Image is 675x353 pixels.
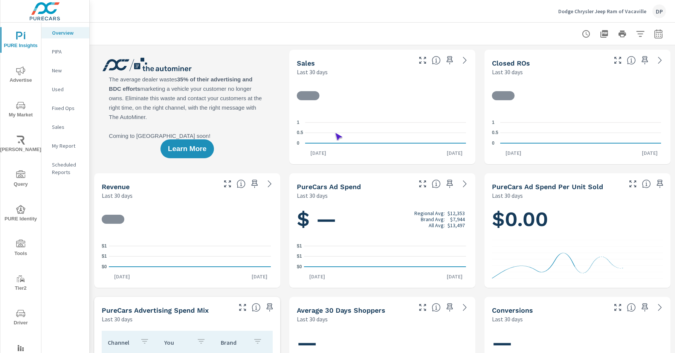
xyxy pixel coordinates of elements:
p: Last 30 days [297,315,328,324]
p: Used [52,86,83,93]
p: $12,353 [447,210,465,216]
a: See more details in report [459,54,471,66]
p: Scheduled Reports [52,161,83,176]
text: 0.5 [492,130,498,136]
div: Fixed Ops [41,102,89,114]
p: [DATE] [441,149,468,157]
p: Overview [52,29,83,37]
h5: PureCars Ad Spend [297,183,361,191]
p: Regional Avg: [414,210,445,216]
span: Learn More [168,145,206,152]
h1: $ — [297,206,468,232]
p: Last 30 days [492,315,523,324]
p: $7,944 [450,216,465,222]
h5: Closed ROs [492,59,530,67]
span: Save this to your personalized report [639,301,651,313]
h5: Revenue [102,183,130,191]
p: Brand Avg: [421,216,445,222]
span: Average cost of advertising per each vehicle sold at the dealer over the selected date range. The... [642,179,651,188]
span: Save this to your personalized report [444,178,456,190]
span: Tools [3,240,39,258]
button: Make Fullscreen [612,54,624,66]
div: My Report [41,140,89,151]
button: Print Report [615,26,630,41]
button: Select Date Range [651,26,666,41]
button: "Export Report to PDF" [597,26,612,41]
button: Make Fullscreen [221,178,234,190]
text: 1 [297,120,299,125]
div: PIPA [41,46,89,57]
h1: $0.00 [492,206,663,232]
p: Dodge Chrysler Jeep Ram of Vacaville [558,8,646,15]
p: My Report [52,142,83,150]
text: $1 [297,243,302,249]
p: Last 30 days [492,191,523,200]
p: All Avg: [429,222,445,228]
span: This table looks at how you compare to the amount of budget you spend per channel as opposed to y... [252,303,261,312]
p: Last 30 days [297,67,328,76]
button: Make Fullscreen [237,301,249,313]
span: Number of Repair Orders Closed by the selected dealership group over the selected time range. [So... [627,56,636,65]
span: Total cost of media for all PureCars channels for the selected dealership group over the selected... [432,179,441,188]
text: 0 [492,141,495,146]
p: Last 30 days [102,191,133,200]
text: $1 [102,243,107,249]
a: See more details in report [264,178,276,190]
div: Sales [41,121,89,133]
span: Query [3,170,39,189]
text: 1 [492,120,495,125]
span: Save this to your personalized report [249,178,261,190]
span: My Market [3,101,39,119]
button: Make Fullscreen [612,301,624,313]
p: Last 30 days [102,315,133,324]
text: $1 [102,254,107,259]
div: DP [652,5,666,18]
text: 0 [297,141,299,146]
div: Scheduled Reports [41,159,89,178]
h5: Average 30 Days Shoppers [297,306,385,314]
span: Save this to your personalized report [639,54,651,66]
p: [DATE] [441,273,468,280]
span: The number of dealer-specified goals completed by a visitor. [Source: This data is provided by th... [627,303,636,312]
span: PURE Insights [3,32,39,50]
text: $0 [102,264,107,269]
a: See more details in report [654,54,666,66]
span: Save this to your personalized report [264,301,276,313]
a: See more details in report [654,301,666,313]
a: See more details in report [459,178,471,190]
p: [DATE] [305,149,331,157]
span: Advertise [3,66,39,85]
div: New [41,65,89,76]
span: Save this to your personalized report [444,301,456,313]
h5: PureCars Advertising Spend Mix [102,306,209,314]
p: [DATE] [500,149,527,157]
p: New [52,67,83,74]
p: [DATE] [304,273,330,280]
span: Driver [3,309,39,327]
p: Last 30 days [492,67,523,76]
span: Save this to your personalized report [654,178,666,190]
p: Channel [108,339,134,346]
text: $1 [297,254,302,259]
div: Overview [41,27,89,38]
span: PURE Identity [3,205,39,223]
button: Make Fullscreen [417,54,429,66]
p: [DATE] [109,273,135,280]
h5: PureCars Ad Spend Per Unit Sold [492,183,603,191]
p: Sales [52,123,83,131]
h5: Conversions [492,306,533,314]
button: Make Fullscreen [417,301,429,313]
p: [DATE] [246,273,273,280]
p: $13,497 [447,222,465,228]
text: 0.5 [297,130,303,136]
p: Fixed Ops [52,104,83,112]
button: Apply Filters [633,26,648,41]
p: PIPA [52,48,83,55]
span: Save this to your personalized report [444,54,456,66]
span: Tier2 [3,274,39,293]
button: Learn More [160,139,214,158]
button: Make Fullscreen [627,178,639,190]
text: $0 [297,264,302,269]
button: Make Fullscreen [417,178,429,190]
span: Number of vehicles sold by the dealership over the selected date range. [Source: This data is sou... [432,56,441,65]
